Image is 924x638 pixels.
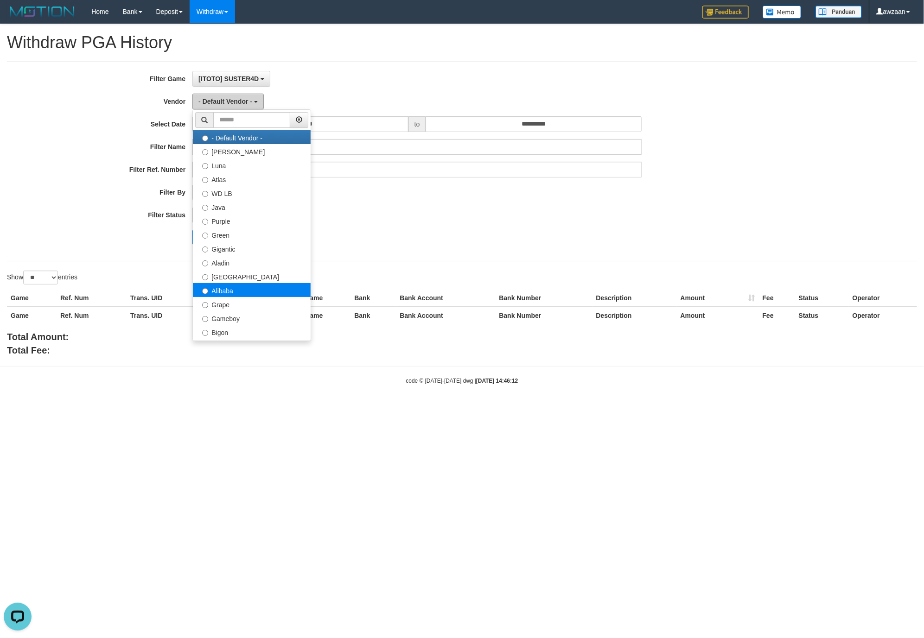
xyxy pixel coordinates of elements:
[193,130,311,144] label: - Default Vendor -
[192,71,270,87] button: [ITOTO] SUSTER4D
[202,205,208,211] input: Java
[406,378,518,384] small: code © [DATE]-[DATE] dwg |
[202,177,208,183] input: Atlas
[193,283,311,297] label: Alibaba
[193,311,311,325] label: Gameboy
[4,4,32,32] button: Open LiveChat chat widget
[202,149,208,155] input: [PERSON_NAME]
[202,316,208,322] input: Gameboy
[202,219,208,225] input: Purple
[198,75,259,82] span: [ITOTO] SUSTER4D
[127,307,204,324] th: Trans. UID
[7,332,69,342] b: Total Amount:
[193,200,311,214] label: Java
[202,191,208,197] input: WD LB
[193,186,311,200] label: WD LB
[7,290,57,307] th: Game
[408,116,426,132] span: to
[763,6,802,19] img: Button%20Memo.svg
[759,307,795,324] th: Fee
[193,255,311,269] label: Aladin
[57,307,127,324] th: Ref. Num
[7,271,77,284] label: Show entries
[202,163,208,169] input: Luna
[193,297,311,311] label: Grape
[396,307,495,324] th: Bank Account
[127,290,204,307] th: Trans. UID
[7,307,57,324] th: Game
[396,290,495,307] th: Bank Account
[7,33,917,52] h1: Withdraw PGA History
[350,307,396,324] th: Bank
[202,288,208,294] input: Alibaba
[7,345,50,355] b: Total Fee:
[193,214,311,227] label: Purple
[677,307,759,324] th: Amount
[476,378,518,384] strong: [DATE] 14:46:12
[202,246,208,253] input: Gigantic
[193,158,311,172] label: Luna
[495,307,592,324] th: Bank Number
[57,290,127,307] th: Ref. Num
[202,233,208,239] input: Green
[23,271,58,284] select: Showentries
[677,290,759,307] th: Amount
[193,269,311,283] label: [GEOGRAPHIC_DATA]
[202,260,208,266] input: Aladin
[759,290,795,307] th: Fee
[301,307,350,324] th: Name
[202,135,208,141] input: - Default Vendor -
[849,307,917,324] th: Operator
[193,339,311,353] label: Allstar
[795,290,849,307] th: Status
[193,227,311,241] label: Green
[198,98,252,105] span: - Default Vendor -
[495,290,592,307] th: Bank Number
[849,290,917,307] th: Operator
[7,5,77,19] img: MOTION_logo.png
[202,274,208,280] input: [GEOGRAPHIC_DATA]
[193,172,311,186] label: Atlas
[702,6,749,19] img: Feedback.jpg
[795,307,849,324] th: Status
[350,290,396,307] th: Bank
[202,330,208,336] input: Bigon
[593,290,677,307] th: Description
[593,307,677,324] th: Description
[192,94,264,109] button: - Default Vendor -
[816,6,862,18] img: panduan.png
[301,290,350,307] th: Name
[193,144,311,158] label: [PERSON_NAME]
[193,325,311,339] label: Bigon
[193,241,311,255] label: Gigantic
[202,302,208,308] input: Grape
